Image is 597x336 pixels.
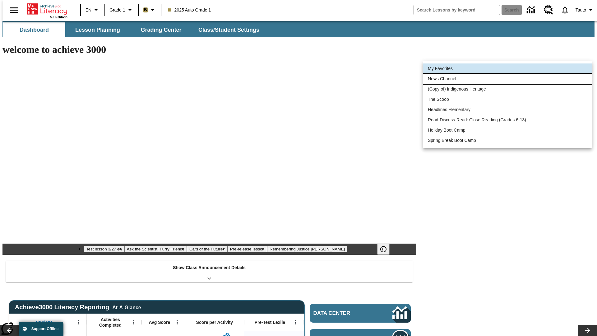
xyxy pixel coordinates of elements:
[423,105,592,115] li: Headlines Elementary
[423,115,592,125] li: Read-Discuss-Read: Close Reading (Grades 6-13)
[423,135,592,146] li: Spring Break Boot Camp
[423,94,592,105] li: The Scoop
[423,63,592,74] li: My Favorites
[423,84,592,94] li: (Copy of) Indigenous Heritage
[423,125,592,135] li: Holiday Boot Camp
[423,74,592,84] li: News Channel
